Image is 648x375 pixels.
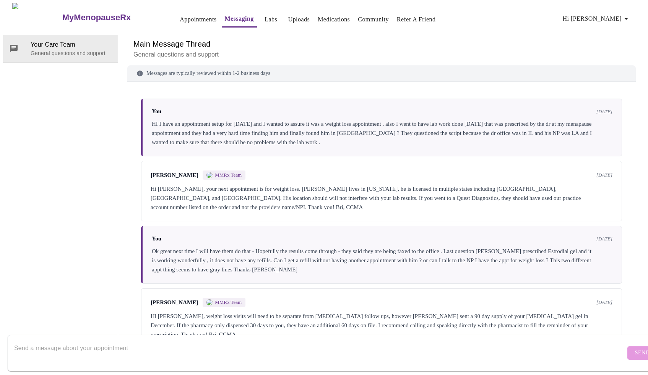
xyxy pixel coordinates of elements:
[152,247,612,274] div: Ok great next time I will have them do that - Hopefully the results come through - they said they...
[133,50,630,59] p: General questions and support
[315,12,353,27] button: Medications
[151,184,612,212] div: Hi [PERSON_NAME], your next appointment is for weight loss. [PERSON_NAME] lives in [US_STATE], he...
[596,236,612,242] span: [DATE]
[259,12,283,27] button: Labs
[151,172,198,179] span: [PERSON_NAME]
[177,12,219,27] button: Appointments
[596,109,612,115] span: [DATE]
[180,14,216,25] a: Appointments
[285,12,313,27] button: Uploads
[61,4,161,31] a: MyMenopauseRx
[152,108,161,115] span: You
[31,49,112,57] p: General questions and support
[215,299,242,305] span: MMRx Team
[151,299,198,306] span: [PERSON_NAME]
[14,341,625,365] textarea: Send a message about your appointment
[151,312,612,339] div: Hi [PERSON_NAME], weight loss visits will need to be separate from [MEDICAL_DATA] follow ups, how...
[133,38,630,50] h6: Main Message Thread
[355,12,392,27] button: Community
[3,35,118,62] div: Your Care TeamGeneral questions and support
[152,119,612,147] div: HI I have an appointment setup for [DATE] and I wanted to assure it was a weight loss appointment...
[394,12,439,27] button: Refer a Friend
[288,14,310,25] a: Uploads
[225,13,254,24] a: Messaging
[152,235,161,242] span: You
[215,172,242,178] span: MMRx Team
[127,65,636,82] div: Messages are typically reviewed within 1-2 business days
[31,40,112,49] span: Your Care Team
[596,299,612,305] span: [DATE]
[563,13,631,24] span: Hi [PERSON_NAME]
[596,172,612,178] span: [DATE]
[62,13,131,23] h3: MyMenopauseRx
[397,14,436,25] a: Refer a Friend
[206,172,213,178] img: MMRX
[12,3,61,32] img: MyMenopauseRx Logo
[206,299,213,305] img: MMRX
[358,14,389,25] a: Community
[560,11,634,26] button: Hi [PERSON_NAME]
[222,11,257,28] button: Messaging
[318,14,350,25] a: Medications
[265,14,277,25] a: Labs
